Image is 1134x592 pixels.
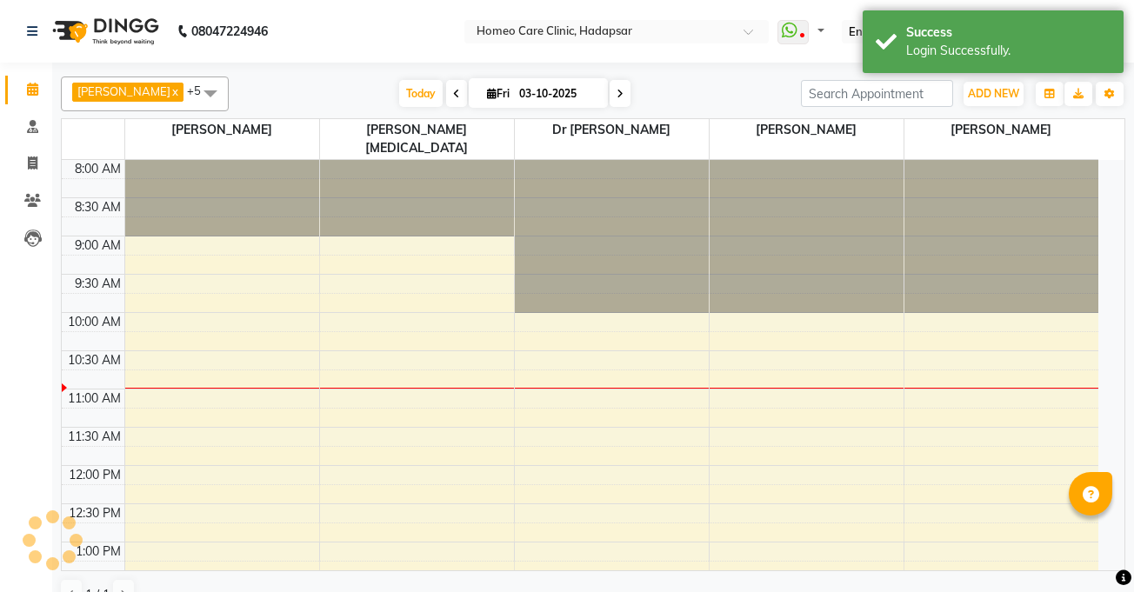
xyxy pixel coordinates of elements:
div: 1:00 PM [72,542,124,561]
span: [PERSON_NAME] [710,119,904,141]
span: Fri [483,87,514,100]
div: 8:00 AM [71,160,124,178]
b: 08047224946 [191,7,268,56]
div: 8:30 AM [71,198,124,216]
div: 9:00 AM [71,236,124,255]
div: 10:00 AM [64,313,124,331]
button: ADD NEW [964,82,1024,106]
div: Login Successfully. [906,42,1111,60]
div: 11:30 AM [64,428,124,446]
div: 12:00 PM [65,466,124,484]
input: Search Appointment [801,80,953,107]
span: [PERSON_NAME] [77,84,170,98]
div: 11:00 AM [64,389,124,408]
span: [PERSON_NAME] [904,119,1099,141]
span: [PERSON_NAME][MEDICAL_DATA] [320,119,514,159]
span: ADD NEW [968,87,1019,100]
span: Dr [PERSON_NAME] [515,119,709,141]
input: 2025-10-03 [514,81,601,107]
img: logo [44,7,163,56]
div: 12:30 PM [65,504,124,522]
span: Today [399,80,443,107]
div: Success [906,23,1111,42]
div: 9:30 AM [71,275,124,293]
span: [PERSON_NAME] [125,119,319,141]
a: x [170,84,178,98]
div: 10:30 AM [64,351,124,369]
span: +5 [187,83,214,97]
